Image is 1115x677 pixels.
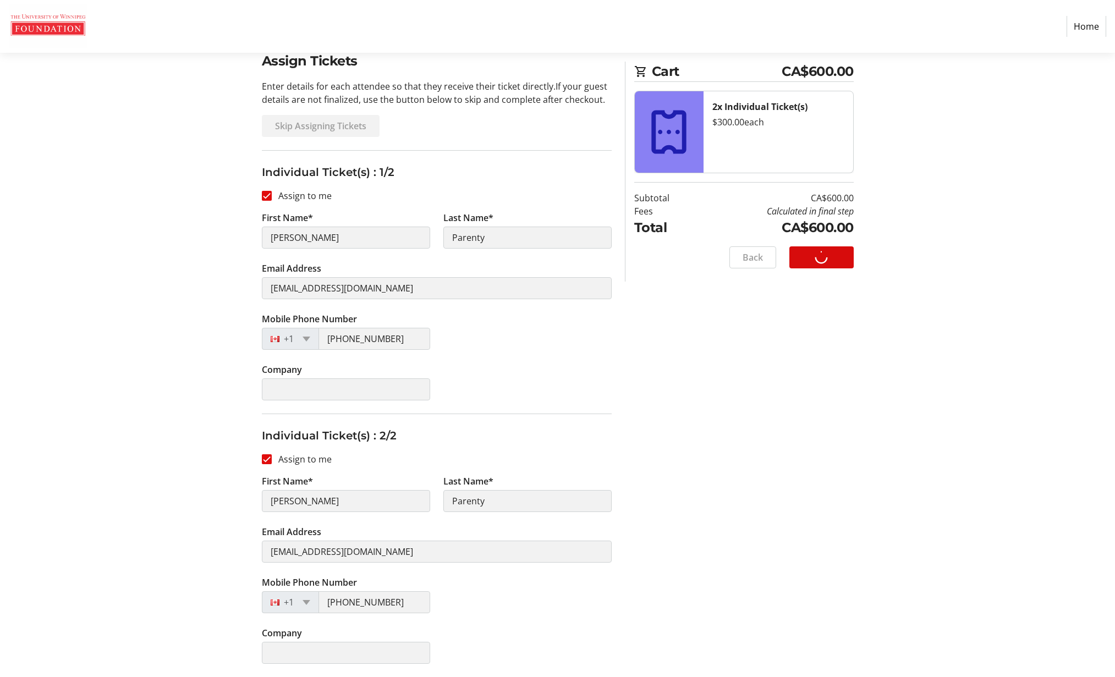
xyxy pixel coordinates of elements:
span: Cart [652,62,782,81]
span: CA$600.00 [782,62,854,81]
label: Email Address [262,525,321,538]
label: Company [262,626,302,640]
input: (506) 234-5678 [318,328,430,350]
img: The U of W Foundation's Logo [9,4,87,48]
label: First Name* [262,211,313,224]
td: Fees [634,205,697,218]
label: Assign to me [272,453,332,466]
td: Total [634,218,697,238]
label: Last Name* [443,475,493,488]
label: Last Name* [443,211,493,224]
h3: Individual Ticket(s) : 1/2 [262,164,612,180]
h3: Individual Ticket(s) : 2/2 [262,427,612,444]
p: Enter details for each attendee so that they receive their ticket directly. If your guest details... [262,80,612,106]
label: Company [262,363,302,376]
a: Home [1067,16,1106,37]
input: (506) 234-5678 [318,591,430,613]
td: Subtotal [634,191,697,205]
h2: Assign Tickets [262,51,612,71]
label: Email Address [262,262,321,275]
label: First Name* [262,475,313,488]
td: CA$600.00 [697,191,854,205]
td: Calculated in final step [697,205,854,218]
label: Assign to me [272,189,332,202]
strong: 2x Individual Ticket(s) [712,101,808,113]
label: Mobile Phone Number [262,576,357,589]
div: $300.00 each [712,115,844,129]
label: Mobile Phone Number [262,312,357,326]
td: CA$600.00 [697,218,854,238]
